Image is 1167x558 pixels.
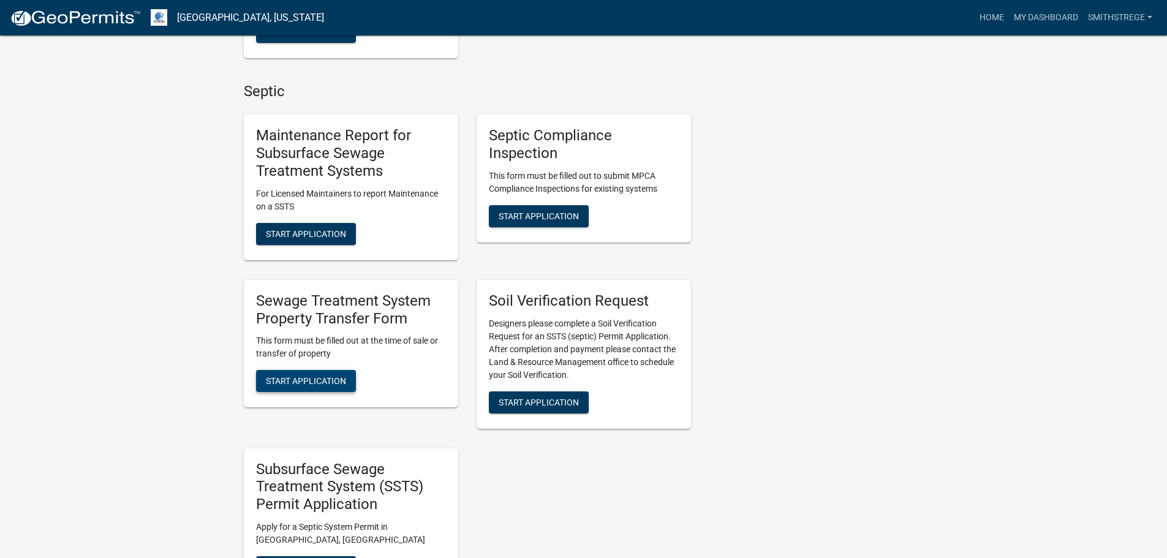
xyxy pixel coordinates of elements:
button: Start Application [256,21,356,43]
h5: Maintenance Report for Subsurface Sewage Treatment Systems [256,127,446,179]
button: Start Application [256,370,356,392]
span: Start Application [499,211,579,221]
p: Designers please complete a Soil Verification Request for an SSTS (septic) Permit Application. Af... [489,317,679,382]
img: Otter Tail County, Minnesota [151,9,167,26]
button: Start Application [256,223,356,245]
h5: Sewage Treatment System Property Transfer Form [256,292,446,328]
p: Apply for a Septic System Permit in [GEOGRAPHIC_DATA], [GEOGRAPHIC_DATA] [256,521,446,546]
p: This form must be filled out at the time of sale or transfer of property [256,334,446,360]
button: Start Application [489,391,589,413]
h5: Septic Compliance Inspection [489,127,679,162]
p: For Licensed Maintainers to report Maintenance on a SSTS [256,187,446,213]
h4: Septic [244,83,691,100]
a: SmithStrege [1083,6,1157,29]
h5: Subsurface Sewage Treatment System (SSTS) Permit Application [256,461,446,513]
p: This form must be filled out to submit MPCA Compliance Inspections for existing systems [489,170,679,195]
a: [GEOGRAPHIC_DATA], [US_STATE] [177,7,324,28]
span: Start Application [266,26,346,36]
a: My Dashboard [1009,6,1083,29]
a: Home [975,6,1009,29]
button: Start Application [489,205,589,227]
span: Start Application [266,376,346,386]
h5: Soil Verification Request [489,292,679,310]
span: Start Application [266,228,346,238]
span: Start Application [499,397,579,407]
